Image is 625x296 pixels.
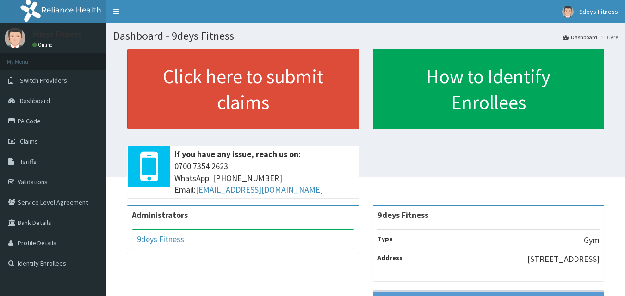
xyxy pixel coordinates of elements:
[174,160,354,196] span: 0700 7354 2623 WhatsApp: [PHONE_NUMBER] Email:
[373,49,605,129] a: How to Identify Enrollees
[377,210,428,220] strong: 9deys Fitness
[20,137,38,145] span: Claims
[174,149,301,159] b: If you have any issue, reach us on:
[137,234,184,244] a: 9deys Fitness
[562,6,574,18] img: User Image
[579,7,618,16] span: 9deys Fitness
[32,30,82,38] p: 9deys Fitness
[20,97,50,105] span: Dashboard
[563,33,597,41] a: Dashboard
[196,184,323,195] a: [EMAIL_ADDRESS][DOMAIN_NAME]
[127,49,359,129] a: Click here to submit claims
[113,30,618,42] h1: Dashboard - 9deys Fitness
[598,33,618,41] li: Here
[377,235,393,243] b: Type
[32,42,55,48] a: Online
[20,157,37,166] span: Tariffs
[5,28,25,48] img: User Image
[584,234,600,246] p: Gym
[20,76,67,85] span: Switch Providers
[377,254,402,262] b: Address
[132,210,188,220] b: Administrators
[527,253,600,265] p: [STREET_ADDRESS]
